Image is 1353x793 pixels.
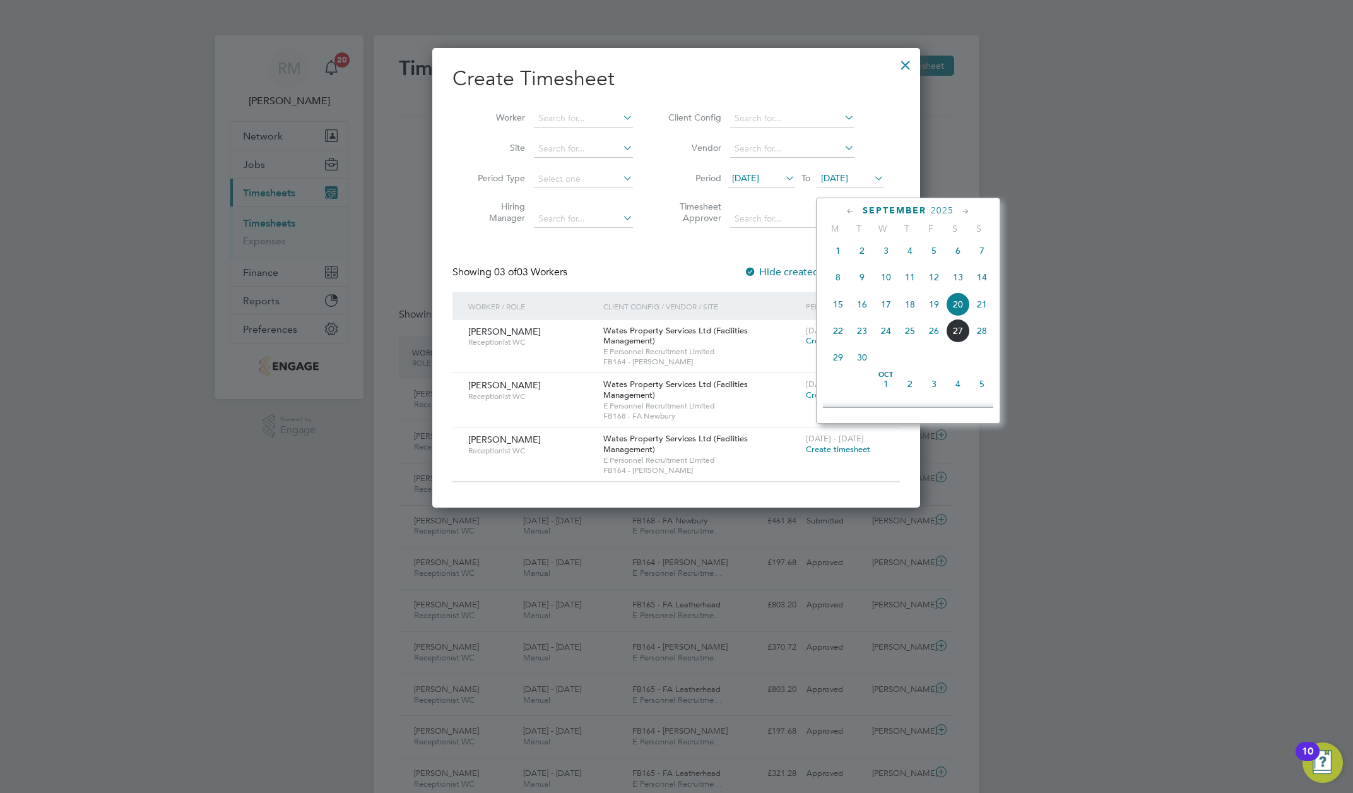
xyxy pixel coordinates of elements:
[534,110,633,128] input: Search for...
[730,210,854,228] input: Search for...
[468,112,525,123] label: Worker
[946,398,970,422] span: 11
[874,292,898,316] span: 17
[946,265,970,289] span: 13
[826,319,850,343] span: 22
[806,335,870,346] span: Create timesheet
[871,223,895,234] span: W
[603,455,800,465] span: E Personnel Recruitment Limited
[850,319,874,343] span: 23
[946,239,970,263] span: 6
[850,345,874,369] span: 30
[468,446,594,456] span: Receptionist WC
[452,66,900,92] h2: Create Timesheet
[919,223,943,234] span: F
[468,326,541,337] span: [PERSON_NAME]
[931,205,954,216] span: 2025
[922,372,946,396] span: 3
[798,170,814,186] span: To
[967,223,991,234] span: S
[922,265,946,289] span: 12
[823,223,847,234] span: M
[922,319,946,343] span: 26
[826,265,850,289] span: 8
[895,223,919,234] span: T
[603,433,748,455] span: Wates Property Services Ltd (Facilities Management)
[603,357,800,367] span: FB164 - [PERSON_NAME]
[847,223,871,234] span: T
[898,398,922,422] span: 9
[468,172,525,184] label: Period Type
[826,239,850,263] span: 1
[970,398,994,422] span: 12
[874,398,898,422] span: 8
[898,319,922,343] span: 25
[465,292,600,321] div: Worker / Role
[922,292,946,316] span: 19
[665,201,721,224] label: Timesheet Approver
[946,372,970,396] span: 4
[665,142,721,153] label: Vendor
[850,239,874,263] span: 2
[970,239,994,263] span: 7
[665,112,721,123] label: Client Config
[603,411,800,421] span: FB168 - FA Newbury
[898,292,922,316] span: 18
[874,372,898,378] span: Oct
[943,223,967,234] span: S
[806,379,864,390] span: [DATE] - [DATE]
[850,292,874,316] span: 16
[850,265,874,289] span: 9
[806,433,864,444] span: [DATE] - [DATE]
[922,398,946,422] span: 10
[898,372,922,396] span: 2
[922,239,946,263] span: 5
[603,401,800,411] span: E Personnel Recruitment Limited
[468,201,525,224] label: Hiring Manager
[806,390,870,400] span: Create timesheet
[821,172,848,184] span: [DATE]
[665,172,721,184] label: Period
[970,292,994,316] span: 21
[970,372,994,396] span: 5
[603,465,800,475] span: FB164 - [PERSON_NAME]
[850,398,874,422] span: 7
[534,170,633,188] input: Select one
[603,325,748,347] span: Wates Property Services Ltd (Facilities Management)
[744,266,872,278] label: Hide created timesheets
[534,210,633,228] input: Search for...
[874,372,898,396] span: 1
[806,325,864,336] span: [DATE] - [DATE]
[970,265,994,289] span: 14
[600,292,803,321] div: Client Config / Vendor / Site
[874,239,898,263] span: 3
[468,391,594,402] span: Receptionist WC
[468,337,594,347] span: Receptionist WC
[898,239,922,263] span: 4
[494,266,567,278] span: 03 Workers
[826,292,850,316] span: 15
[494,266,517,278] span: 03 of
[898,265,922,289] span: 11
[970,319,994,343] span: 28
[468,142,525,153] label: Site
[803,292,887,321] div: Period
[826,345,850,369] span: 29
[826,398,850,422] span: 6
[468,434,541,445] span: [PERSON_NAME]
[946,292,970,316] span: 20
[874,319,898,343] span: 24
[603,379,748,400] span: Wates Property Services Ltd (Facilities Management)
[732,172,759,184] span: [DATE]
[1303,742,1343,783] button: Open Resource Center, 10 new notifications
[874,265,898,289] span: 10
[730,110,854,128] input: Search for...
[452,266,570,279] div: Showing
[946,319,970,343] span: 27
[806,444,870,455] span: Create timesheet
[534,140,633,158] input: Search for...
[730,140,854,158] input: Search for...
[603,347,800,357] span: E Personnel Recruitment Limited
[468,379,541,391] span: [PERSON_NAME]
[863,205,926,216] span: September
